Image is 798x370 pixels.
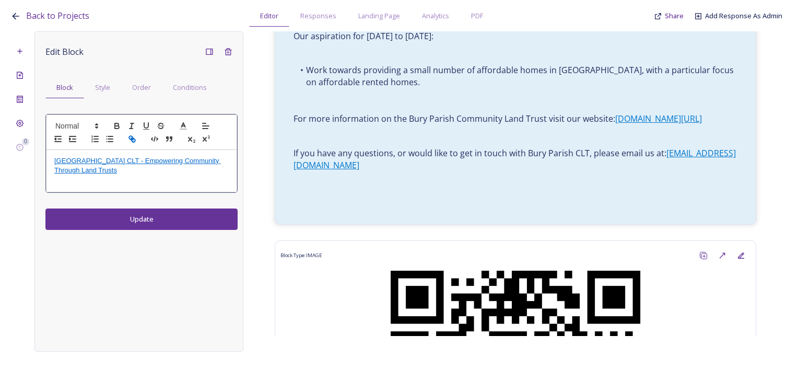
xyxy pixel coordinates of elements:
[471,11,483,21] span: PDF
[294,147,736,171] a: [EMAIL_ADDRESS][DOMAIN_NAME]
[260,11,278,21] span: Editor
[294,30,737,42] p: Our aspiration for [DATE] to [DATE]:
[300,11,336,21] span: Responses
[294,147,737,171] p: If you have any questions, or would like to get in touch with Bury Parish CLT, please email us at:
[280,252,322,259] span: Block Type: IMAGE
[132,83,151,92] span: Order
[26,10,89,21] span: Back to Projects
[615,113,702,124] a: [DOMAIN_NAME][URL]
[54,157,221,174] a: [GEOGRAPHIC_DATA] CLT - Empowering Community Through Land Trusts
[294,113,737,125] p: For more information on the Bury Parish Community Land Trust visit our website:
[173,83,207,92] span: Conditions
[294,64,737,88] li: Work towards providing a small number of affordable homes in [GEOGRAPHIC_DATA], with a particular...
[705,11,782,21] a: Add Response As Admin
[95,83,110,92] span: Style
[422,11,449,21] span: Analytics
[45,209,238,230] button: Update
[56,83,73,92] span: Block
[358,11,400,21] span: Landing Page
[26,9,89,22] a: Back to Projects
[665,11,684,20] span: Share
[45,45,84,58] span: Edit Block
[705,11,782,20] span: Add Response As Admin
[22,138,29,145] div: 0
